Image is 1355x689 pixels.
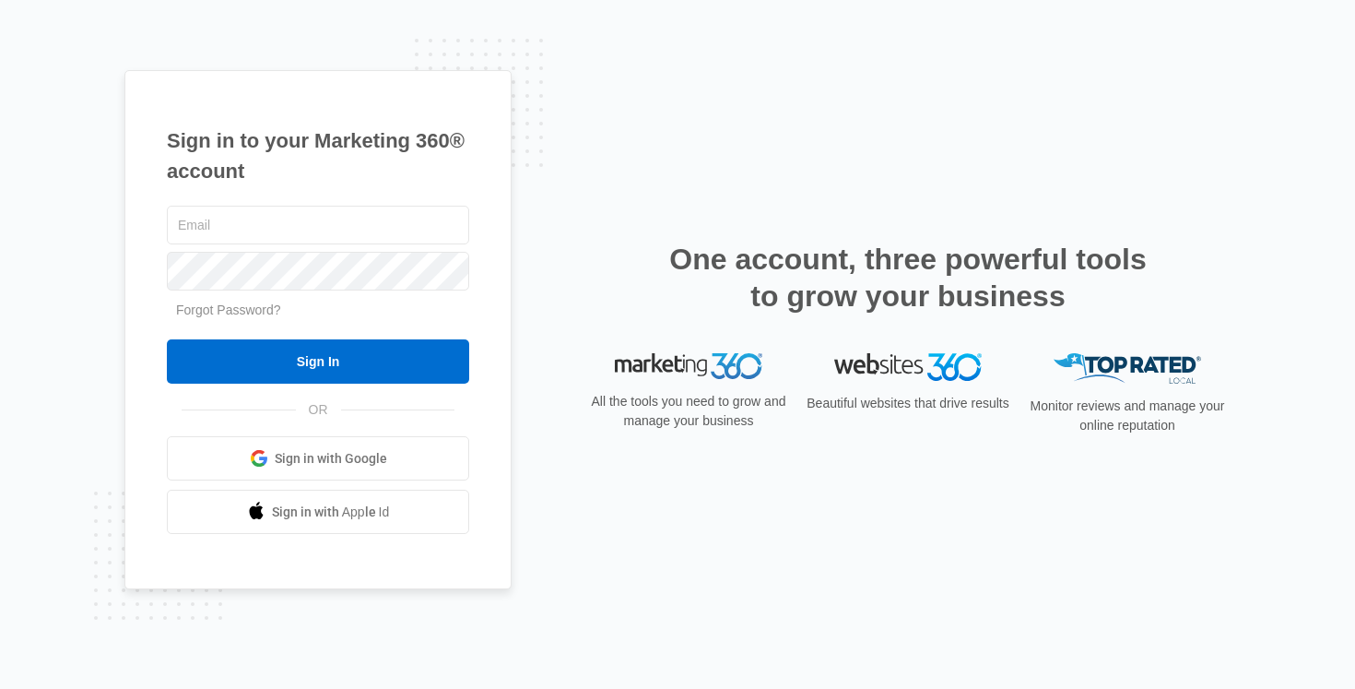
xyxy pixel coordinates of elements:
[296,400,341,420] span: OR
[167,490,469,534] a: Sign in with Apple Id
[834,353,982,380] img: Websites 360
[272,503,390,522] span: Sign in with Apple Id
[1054,353,1201,384] img: Top Rated Local
[1024,397,1231,435] p: Monitor reviews and manage your online reputation
[615,353,762,379] img: Marketing 360
[805,394,1011,413] p: Beautiful websites that drive results
[275,449,387,469] span: Sign in with Google
[176,303,281,317] a: Forgot Password?
[167,436,469,481] a: Sign in with Google
[167,339,469,384] input: Sign In
[664,241,1152,315] h2: One account, three powerful tools to grow your business
[167,206,469,244] input: Email
[585,392,792,431] p: All the tools you need to grow and manage your business
[167,125,469,186] h1: Sign in to your Marketing 360® account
